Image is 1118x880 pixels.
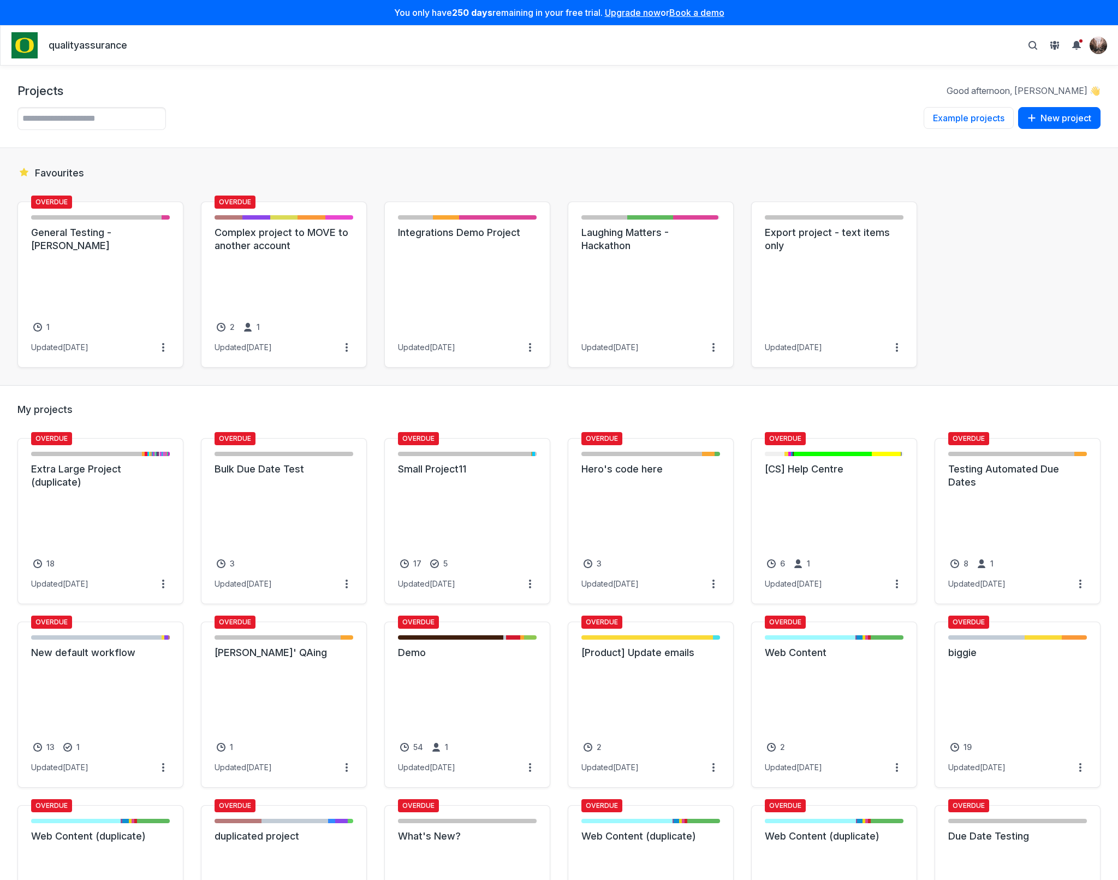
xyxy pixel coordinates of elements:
div: Updated [DATE] [215,342,272,352]
div: Updated [DATE] [765,579,822,589]
a: 2 [765,741,787,754]
a: Example projects [924,107,1014,130]
a: 6 [765,557,787,570]
a: 19 [948,741,974,754]
div: Updated [DATE] [31,342,88,352]
p: You only have remaining in your free trial. or [7,7,1111,19]
span: Overdue [215,616,255,629]
a: Bulk Due Date Test [215,463,353,476]
a: Web Content [765,646,903,659]
a: 1 [241,321,262,334]
a: 1 [61,741,82,754]
span: Overdue [765,432,806,445]
button: New project [1018,107,1101,129]
span: Overdue [31,616,72,629]
a: Integrations Demo Project [398,226,537,239]
span: Overdue [215,799,255,812]
a: [PERSON_NAME]' QAing [215,646,353,659]
a: Book a demo [669,7,724,18]
a: Small Project11 [398,463,537,476]
a: 17 [398,557,424,570]
a: 8 [948,557,971,570]
span: Overdue [31,432,72,445]
div: Updated [DATE] [581,579,639,589]
a: 1 [975,557,996,570]
strong: 250 days [452,7,492,18]
button: Example projects [924,107,1014,129]
span: Overdue [398,799,439,812]
a: Hero's code here [581,463,720,476]
a: New project [1018,107,1101,130]
a: New default workflow [31,646,170,659]
div: Updated [DATE] [948,763,1006,772]
a: [CS] Help Centre [765,463,903,476]
span: Overdue [398,616,439,629]
a: Laughing Matters - Hackathon [581,226,720,252]
a: duplicated project [215,830,353,843]
div: Updated [DATE] [398,763,455,772]
a: What's New? [398,830,537,843]
div: Updated [DATE] [581,763,639,772]
div: Updated [DATE] [215,763,272,772]
div: Updated [DATE] [398,342,455,352]
a: Web Content (duplicate) [31,830,170,843]
button: View People & Groups [1046,37,1063,54]
img: Account logo [11,32,38,58]
div: Updated [DATE] [398,579,455,589]
a: [Product] Update emails [581,646,720,659]
a: 18 [31,557,57,570]
span: Overdue [215,432,255,445]
div: Updated [DATE] [765,763,822,772]
div: Updated [DATE] [948,579,1006,589]
a: Demo [398,646,537,659]
span: Overdue [215,196,255,209]
span: Overdue [948,799,989,812]
h2: My projects [17,403,1101,416]
img: Your avatar [1090,37,1107,54]
a: 1 [31,321,52,334]
a: 3 [215,557,237,570]
span: Overdue [581,799,622,812]
div: Updated [DATE] [581,342,639,352]
span: Overdue [765,616,806,629]
span: Overdue [398,432,439,445]
summary: View profile menu [1090,37,1107,54]
a: Export project - text items only [765,226,903,252]
span: Overdue [948,616,989,629]
div: Updated [DATE] [31,579,88,589]
p: Good afternoon, [PERSON_NAME] 👋 [947,85,1101,97]
a: Upgrade now [605,7,661,18]
a: 2 [215,321,237,334]
span: Overdue [765,799,806,812]
a: Extra Large Project (duplicate) [31,463,170,489]
a: 1 [215,741,235,754]
div: Updated [DATE] [215,579,272,589]
span: Overdue [31,799,72,812]
a: 54 [398,741,425,754]
a: 13 [31,741,57,754]
a: Project Dashboard [11,32,38,58]
a: Testing Automated Due Dates [948,463,1087,489]
a: 5 [428,557,450,570]
a: 1 [792,557,812,570]
a: Web Content (duplicate) [765,830,903,843]
a: 1 [430,741,450,754]
summary: View Notifications [1068,37,1090,54]
h2: Favourites [17,166,1101,180]
span: Overdue [31,196,72,209]
p: qualityassurance [49,39,127,52]
a: General Testing - [PERSON_NAME] [31,226,170,252]
a: 2 [581,741,604,754]
a: Due Date Testing [948,830,1087,843]
div: Updated [DATE] [765,342,822,352]
button: Toggle search bar [1024,37,1042,54]
span: Overdue [581,432,622,445]
span: Overdue [948,432,989,445]
a: Complex project to MOVE to another account [215,226,353,252]
span: Overdue [581,616,622,629]
a: 3 [581,557,604,570]
a: Web Content (duplicate) [581,830,720,843]
a: biggie [948,646,1087,659]
div: Updated [DATE] [31,763,88,772]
